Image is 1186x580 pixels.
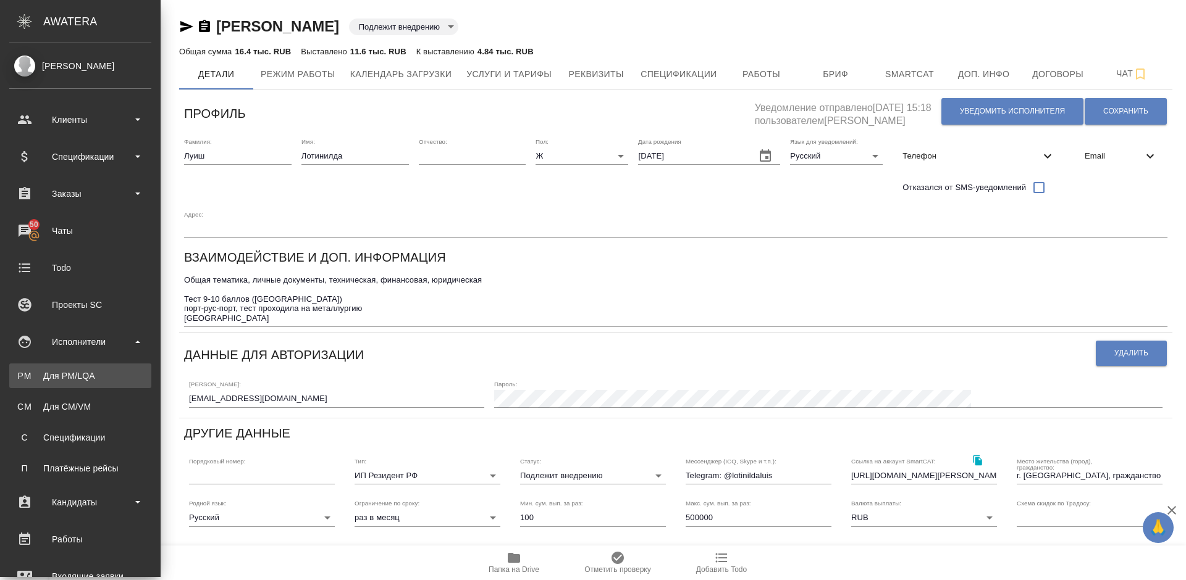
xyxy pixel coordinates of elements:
div: Русский [790,147,883,165]
label: Имя: [301,138,315,144]
label: Макс. сум. вып. за раз: [686,500,751,507]
a: ССпецификации [9,425,151,450]
label: Пароль: [494,381,517,387]
span: Договоры [1028,67,1088,82]
div: Для CM/VM [15,400,145,413]
button: Подлежит внедрению [355,22,444,32]
div: Для PM/LQA [15,370,145,382]
div: Ж [536,147,628,165]
button: Скопировать ссылку [965,448,990,473]
a: ППлатёжные рейсы [9,456,151,481]
span: Реквизиты [566,67,626,82]
a: CMДля CM/VM [9,394,151,419]
span: Отказался от SMS-уведомлений [902,181,1026,194]
span: Бриф [806,67,865,82]
span: Папка на Drive [489,565,539,574]
a: [PERSON_NAME] [216,18,339,35]
span: Услуги и тарифы [466,67,552,82]
span: Уведомить исполнителя [960,106,1065,117]
a: Работы [3,524,158,555]
label: Мин. сум. вып. за раз: [520,500,583,507]
label: Валюта выплаты: [851,500,901,507]
label: Пол: [536,138,549,144]
button: Папка на Drive [462,545,566,580]
label: Дата рождения [638,138,681,144]
label: Ссылка на аккаунт SmartCAT: [851,458,936,464]
span: Работы [732,67,791,82]
div: ИП Резидент РФ [355,467,500,484]
div: Исполнители [9,333,151,351]
label: Фамилия: [184,138,212,144]
h6: Взаимодействие и доп. информация [184,247,446,267]
span: Email [1085,150,1143,162]
label: Ограничение по сроку: [355,500,419,507]
span: Удалить [1114,348,1148,358]
span: Режим работы [261,67,335,82]
a: 50Чаты [3,215,158,246]
div: Подлежит внедрению [520,467,666,484]
span: Сохранить [1103,106,1148,117]
label: Адрес: [184,211,203,217]
div: RUB [851,509,997,526]
label: Тип: [355,458,366,464]
p: 4.84 тыс. RUB [477,47,534,56]
p: К выставлению [416,47,477,56]
div: Клиенты [9,110,151,129]
span: Доп. инфо [954,67,1014,82]
p: Выставлено [301,47,350,56]
span: Добавить Todo [696,565,747,574]
div: Подлежит внедрению [349,19,458,35]
h6: Другие данные [184,423,290,443]
button: Удалить [1096,341,1167,366]
span: Телефон [902,150,1040,162]
div: Работы [9,530,151,549]
span: 🙏 [1148,515,1169,541]
div: Todo [9,259,151,277]
button: 🙏 [1143,512,1174,543]
a: PMДля PM/LQA [9,363,151,388]
label: Отчество: [419,138,447,144]
div: раз в месяц [355,509,500,526]
h5: Уведомление отправлено [DATE] 15:18 пользователем [PERSON_NAME] [755,95,941,128]
p: Общая сумма [179,47,235,56]
div: Заказы [9,184,151,203]
h6: Профиль [184,104,246,123]
p: 11.6 тыс. RUB [350,47,406,56]
svg: Подписаться [1133,67,1148,81]
button: Отметить проверку [566,545,670,580]
span: Спецификации [641,67,717,82]
span: Детали [187,67,246,82]
label: [PERSON_NAME]: [189,381,241,387]
span: 50 [22,218,46,231]
span: Отметить проверку [584,565,650,574]
p: 16.4 тыс. RUB [235,47,291,56]
button: Сохранить [1085,98,1167,125]
button: Скопировать ссылку [197,19,212,34]
button: Добавить Todo [670,545,773,580]
div: Телефон [893,143,1065,170]
span: Чат [1103,66,1162,81]
span: Smartcat [880,67,940,82]
div: Email [1075,143,1167,170]
label: Статус: [520,458,541,464]
label: Схема скидок по Традосу: [1017,500,1091,507]
div: Русский [189,509,335,526]
div: Чаты [9,222,151,240]
span: Календарь загрузки [350,67,452,82]
div: AWATERA [43,9,161,34]
textarea: Общая тематика, личные документы, техническая, финансовая, юридическая Тест 9-10 баллов ([GEOGRAP... [184,275,1167,323]
h6: Данные для авторизации [184,345,364,365]
label: Место жительства (город), гражданство: [1017,458,1126,470]
label: Мессенджер (ICQ, Skype и т.п.): [686,458,776,464]
button: Уведомить исполнителя [941,98,1083,125]
label: Язык для уведомлений: [790,138,858,144]
div: Спецификации [9,147,151,166]
label: Родной язык: [189,500,227,507]
div: Спецификации [15,431,145,444]
div: Платёжные рейсы [15,462,145,474]
label: Порядковый номер: [189,458,245,464]
button: Скопировать ссылку для ЯМессенджера [179,19,194,34]
div: Проекты SC [9,296,151,314]
a: Проекты SC [3,289,158,320]
div: [PERSON_NAME] [9,59,151,73]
